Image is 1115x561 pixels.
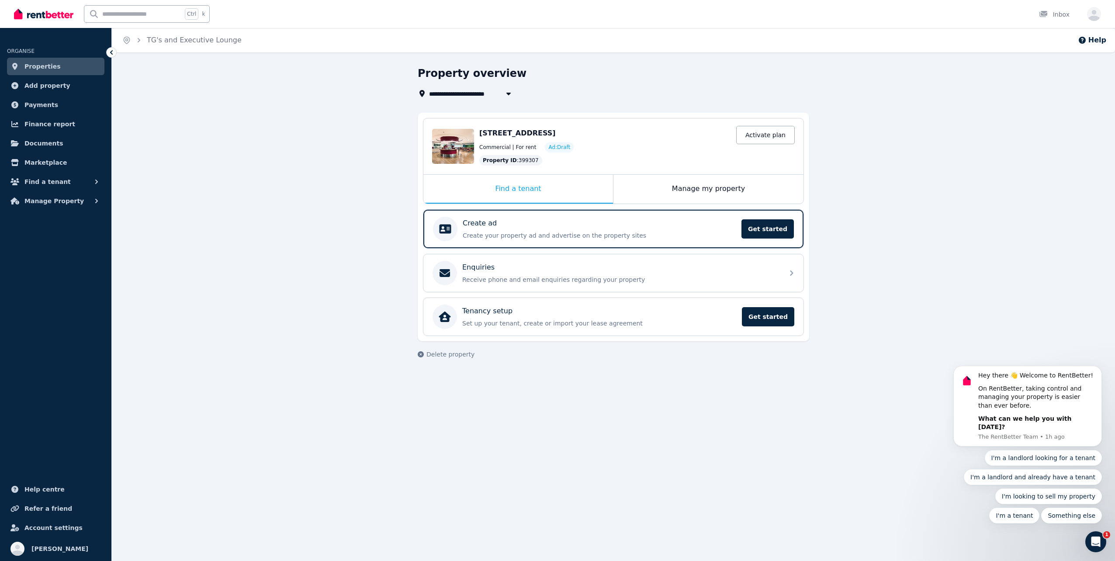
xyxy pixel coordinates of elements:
p: Set up your tenant, create or import your lease agreement [462,319,737,328]
p: Create ad [463,218,497,229]
span: [PERSON_NAME] [31,544,88,554]
a: Account settings [7,519,104,537]
button: Manage Property [7,192,104,210]
span: Finance report [24,119,75,129]
div: Manage my property [613,175,803,204]
span: Get started [741,219,794,239]
div: Inbox [1039,10,1070,19]
img: RentBetter [14,7,73,21]
span: 1 [1103,531,1110,538]
span: Help centre [24,484,65,495]
div: : 399307 [479,155,542,166]
a: Create adCreate your property ad and advertise on the property sitesGet started [423,210,803,248]
a: Help centre [7,481,104,498]
p: Create your property ad and advertise on the property sites [463,231,736,240]
span: Add property [24,80,70,91]
a: Properties [7,58,104,75]
p: Receive phone and email enquiries regarding your property [462,275,779,284]
iframe: Intercom live chat [1085,531,1106,552]
span: Properties [24,61,61,72]
a: Tenancy setupSet up your tenant, create or import your lease agreementGet started [423,298,803,336]
span: [STREET_ADDRESS] [479,129,556,137]
span: Ad: Draft [548,144,570,151]
nav: Breadcrumb [112,28,252,52]
span: Ctrl [185,8,198,20]
button: Delete property [418,350,474,359]
span: Find a tenant [24,177,71,187]
a: Payments [7,96,104,114]
a: Activate plan [736,126,795,144]
span: Manage Property [24,196,84,206]
div: Find a tenant [423,175,613,204]
span: Payments [24,100,58,110]
a: Add property [7,77,104,94]
a: Documents [7,135,104,152]
iframe: Intercom notifications message [940,288,1115,537]
span: Refer a friend [24,503,72,514]
p: Enquiries [462,262,495,273]
a: EnquiriesReceive phone and email enquiries regarding your property [423,254,803,292]
button: Help [1078,35,1106,45]
a: Marketplace [7,154,104,171]
a: Refer a friend [7,500,104,517]
span: Property ID [483,157,517,164]
span: Account settings [24,523,83,533]
span: Marketplace [24,157,67,168]
p: Tenancy setup [462,306,512,316]
h1: Property overview [418,66,526,80]
button: Find a tenant [7,173,104,190]
span: Documents [24,138,63,149]
span: Commercial | For rent [479,144,536,151]
span: Delete property [426,350,474,359]
a: Finance report [7,115,104,133]
span: ORGANISE [7,48,35,54]
span: k [202,10,205,17]
span: Get started [742,307,794,326]
a: TG's and Executive Lounge [147,36,242,44]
